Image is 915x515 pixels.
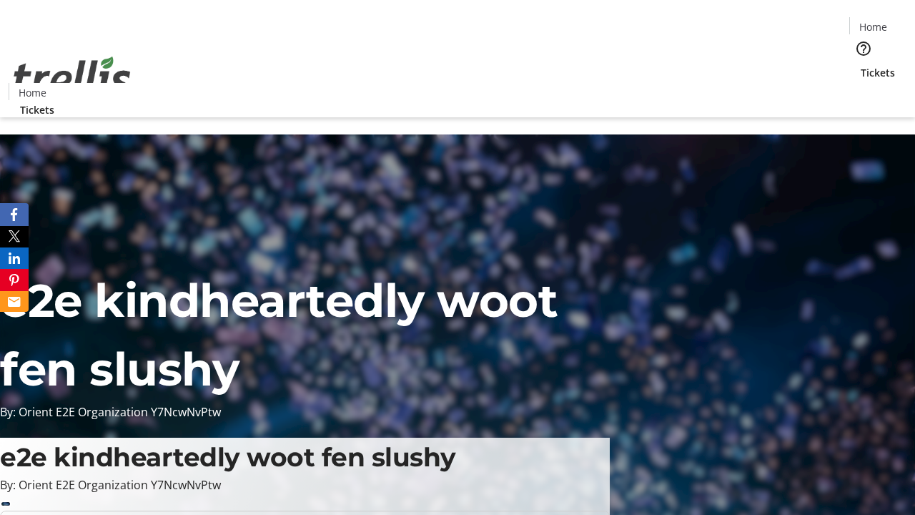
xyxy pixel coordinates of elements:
a: Tickets [849,65,906,80]
span: Tickets [861,65,895,80]
span: Home [19,85,46,100]
img: Orient E2E Organization Y7NcwNvPtw's Logo [9,41,136,112]
a: Tickets [9,102,66,117]
button: Help [849,34,878,63]
a: Home [850,19,896,34]
span: Home [859,19,887,34]
button: Cart [849,80,878,109]
span: Tickets [20,102,54,117]
a: Home [9,85,55,100]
